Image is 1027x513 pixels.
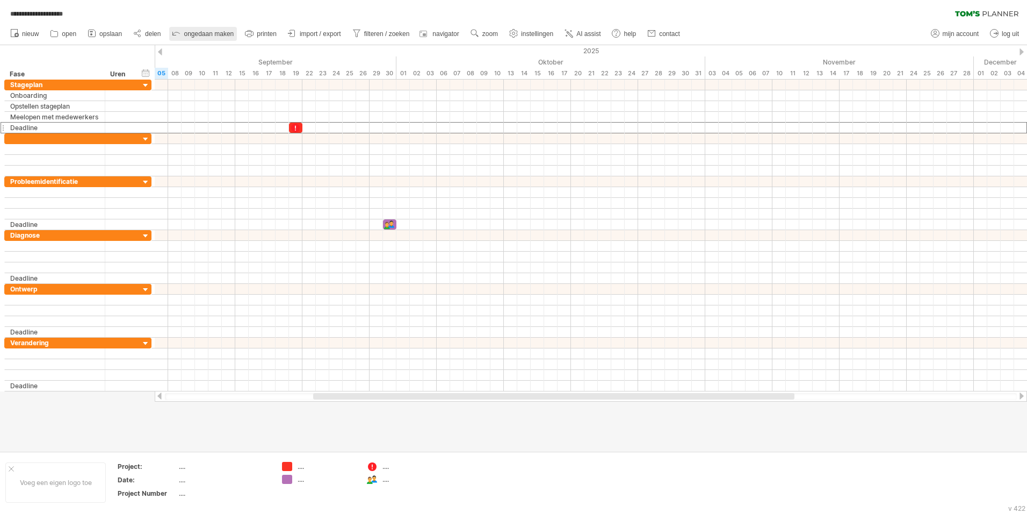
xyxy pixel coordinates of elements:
div: Diagnose [10,230,99,240]
span: contact [659,30,680,38]
div: woensdag, 10 September 2025 [195,68,208,79]
div: maandag, 22 September 2025 [302,68,316,79]
span: navigator [432,30,459,38]
a: AI assist [562,27,604,41]
div: dinsdag, 21 Oktober 2025 [584,68,598,79]
div: November 2025 [705,56,974,68]
div: vrijdag, 28 November 2025 [960,68,974,79]
div: Project: [118,462,177,471]
div: maandag, 1 December 2025 [974,68,987,79]
div: Deadline [10,123,99,133]
div: .... [179,462,269,471]
div: donderdag, 20 November 2025 [880,68,893,79]
div: September 2025 [101,56,396,68]
span: mijn account [943,30,979,38]
div: vrijdag, 7 November 2025 [759,68,772,79]
div: .... [179,475,269,484]
span: ongedaan maken [184,30,234,38]
div: donderdag, 18 September 2025 [276,68,289,79]
div: donderdag, 25 September 2025 [343,68,356,79]
div: donderdag, 6 November 2025 [746,68,759,79]
div: dinsdag, 7 Oktober 2025 [450,68,464,79]
div: vrijdag, 21 November 2025 [893,68,907,79]
div: .... [382,462,441,471]
div: woensdag, 19 November 2025 [866,68,880,79]
div: woensdag, 22 Oktober 2025 [598,68,611,79]
div: Deadline [10,219,99,230]
div: woensdag, 12 November 2025 [799,68,813,79]
div: Stageplan [10,80,99,90]
span: open [62,30,76,38]
div: donderdag, 16 Oktober 2025 [544,68,558,79]
a: filteren / zoeken [350,27,413,41]
div: woensdag, 8 Oktober 2025 [464,68,477,79]
div: donderdag, 13 November 2025 [813,68,826,79]
span: printen [257,30,277,38]
span: instellingen [521,30,553,38]
div: dinsdag, 18 November 2025 [853,68,866,79]
a: import / export [285,27,344,41]
a: printen [242,27,280,41]
div: .... [298,462,356,471]
div: Opstellen stageplan [10,101,99,111]
div: donderdag, 2 Oktober 2025 [410,68,423,79]
a: contact [645,27,683,41]
div: v 422 [1008,504,1025,512]
div: maandag, 27 Oktober 2025 [638,68,652,79]
a: instellingen [507,27,556,41]
div: maandag, 15 September 2025 [235,68,249,79]
span: help [624,30,636,38]
a: ongedaan maken [169,27,237,41]
div: maandag, 3 November 2025 [705,68,719,79]
div: maandag, 6 Oktober 2025 [437,68,450,79]
div: donderdag, 11 September 2025 [208,68,222,79]
div: .... [382,475,441,484]
div: donderdag, 30 Oktober 2025 [678,68,692,79]
div: maandag, 20 Oktober 2025 [571,68,584,79]
div: maandag, 8 September 2025 [168,68,182,79]
div: donderdag, 9 Oktober 2025 [477,68,490,79]
div: woensdag, 29 Oktober 2025 [665,68,678,79]
div: vrijdag, 14 November 2025 [826,68,840,79]
div: maandag, 24 November 2025 [907,68,920,79]
span: import / export [300,30,341,38]
div: Fase [10,69,99,80]
a: delen [131,27,164,41]
div: vrijdag, 12 September 2025 [222,68,235,79]
span: nieuw [22,30,39,38]
div: dinsdag, 2 December 2025 [987,68,1001,79]
span: zoom [482,30,498,38]
div: vrijdag, 24 Oktober 2025 [625,68,638,79]
div: vrijdag, 3 Oktober 2025 [423,68,437,79]
div: woensdag, 26 November 2025 [934,68,947,79]
div: vrijdag, 10 Oktober 2025 [490,68,504,79]
span: filteren / zoeken [364,30,410,38]
div: .... [298,475,356,484]
div: dinsdag, 9 September 2025 [182,68,195,79]
div: Ontwerp [10,284,99,294]
a: log uit [987,27,1022,41]
span: log uit [1002,30,1019,38]
div: vrijdag, 26 September 2025 [356,68,370,79]
div: woensdag, 24 September 2025 [329,68,343,79]
span: opslaan [99,30,122,38]
div: dinsdag, 11 November 2025 [786,68,799,79]
div: vrijdag, 19 September 2025 [289,68,302,79]
div: maandag, 13 Oktober 2025 [504,68,517,79]
div: Uren [110,69,134,80]
div: maandag, 17 November 2025 [840,68,853,79]
div: Onboarding [10,90,99,101]
div: dinsdag, 4 November 2025 [719,68,732,79]
div: .... [179,489,269,498]
div: dinsdag, 30 September 2025 [383,68,396,79]
div: dinsdag, 25 November 2025 [920,68,934,79]
div: maandag, 29 September 2025 [370,68,383,79]
div: Probleemidentificatie [10,176,99,187]
div: woensdag, 15 Oktober 2025 [531,68,544,79]
span: AI assist [576,30,601,38]
div: dinsdag, 28 Oktober 2025 [652,68,665,79]
div: woensdag, 3 December 2025 [1001,68,1014,79]
div: Oktober 2025 [396,56,705,68]
div: donderdag, 23 Oktober 2025 [611,68,625,79]
div: Voeg een eigen logo toe [5,462,106,503]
